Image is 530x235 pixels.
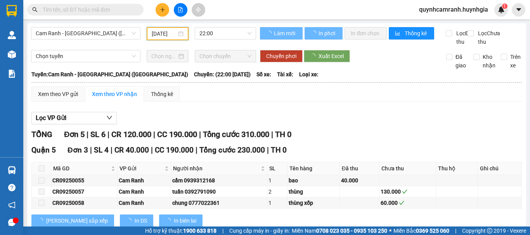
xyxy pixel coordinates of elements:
div: Cam Ranh [119,176,170,185]
button: In biên lai [159,214,203,227]
span: TH 0 [275,130,291,139]
div: thùng [289,187,338,196]
span: check [399,200,404,206]
button: plus [156,3,169,17]
span: Cung cấp máy in - giấy in: [229,226,290,235]
th: Ghi chú [478,162,522,175]
span: CC 190.000 [155,146,194,154]
button: Chuyển phơi [260,50,303,62]
div: 60.000 [381,199,435,207]
div: CR09250055 [52,176,116,185]
span: Số xe: [256,70,271,79]
span: | [271,130,273,139]
sup: 1 [502,3,507,9]
span: Đơn 3 [68,146,88,154]
span: Xuất Excel [319,52,344,60]
span: Chuyến: (22:00 [DATE]) [194,70,251,79]
span: | [222,226,223,235]
div: thùng xốp [289,199,338,207]
div: chung 0777022361 [172,199,266,207]
span: loading [266,31,273,36]
span: quynhcamranh.huynhgia [413,5,494,14]
span: copyright [487,228,492,233]
button: In DS [120,214,153,227]
span: message [8,219,16,226]
th: Đã thu [340,162,379,175]
span: Loại xe: [299,70,319,79]
th: Chưa thu [379,162,436,175]
span: Trên xe [507,53,524,70]
strong: 0708 023 035 - 0935 103 250 [316,228,387,234]
span: Lọc VP Gửi [36,113,66,123]
div: tuấn 0392791090 [172,187,266,196]
span: loading [311,31,317,36]
span: loading [310,53,319,59]
b: Tuyến: Cam Ranh - [GEOGRAPHIC_DATA] ([GEOGRAPHIC_DATA]) [31,71,188,77]
span: bar-chart [395,31,402,37]
span: | [267,146,269,154]
span: | [107,130,109,139]
div: 40.000 [341,176,378,185]
div: bao [289,176,338,185]
button: In đơn chọn [345,27,387,39]
button: aim [192,3,205,17]
span: Miền Nam [292,226,387,235]
span: | [151,146,153,154]
div: Cam Ranh [119,187,170,196]
img: warehouse-icon [8,166,16,174]
span: | [153,130,155,139]
span: ⚪️ [389,229,391,232]
button: Lọc VP Gửi [31,112,117,124]
span: loading [126,218,135,223]
span: caret-down [515,6,522,13]
button: file-add [174,3,187,17]
button: caret-down [512,3,525,17]
td: CR09250058 [51,197,118,209]
button: Làm mới [260,27,303,39]
span: CC 190.000 [157,130,197,139]
td: Cam Ranh [118,186,171,197]
span: Hỗ trợ kỹ thuật: [145,226,217,235]
span: [PERSON_NAME] sắp xếp [46,216,108,225]
div: Xem theo VP gửi [38,90,78,98]
div: cẩm 0939312168 [172,176,266,185]
button: Xuất Excel [304,50,350,62]
td: Cam Ranh [118,197,171,209]
span: notification [8,201,16,209]
span: question-circle [8,184,16,191]
span: Đã giao [452,53,469,70]
td: CR09250055 [51,175,118,186]
span: Thống kê [405,29,428,38]
span: down [106,115,113,121]
div: 130.000 [381,187,435,196]
button: bar-chartThống kê [389,27,434,39]
span: In biên lai [174,216,196,225]
span: Cam Ranh - Sài Gòn (Hàng Hóa) [36,27,136,39]
span: 22:00 [199,27,251,39]
span: SL 6 [90,130,106,139]
span: Làm mới [274,29,296,38]
span: | [87,130,88,139]
span: VP Gửi [120,164,163,173]
input: Tìm tên, số ĐT hoặc mã đơn [43,5,134,14]
th: Thu hộ [436,162,478,175]
span: | [199,130,201,139]
td: Cam Ranh [118,175,171,186]
span: search [32,7,38,12]
span: aim [196,7,201,12]
div: 2 [268,187,286,196]
img: logo-vxr [7,5,17,17]
span: Tổng cước 310.000 [203,130,269,139]
span: Mã GD [53,164,109,173]
span: check [402,189,407,194]
div: CR09250057 [52,187,116,196]
th: SL [267,162,288,175]
input: 14/09/2025 [152,29,177,38]
img: warehouse-icon [8,50,16,58]
span: loading [165,218,174,223]
th: Tên hàng [288,162,340,175]
span: Chọn chuyến [199,50,251,62]
div: Cam Ranh [119,199,170,207]
span: | [111,146,113,154]
span: CR 120.000 [111,130,151,139]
